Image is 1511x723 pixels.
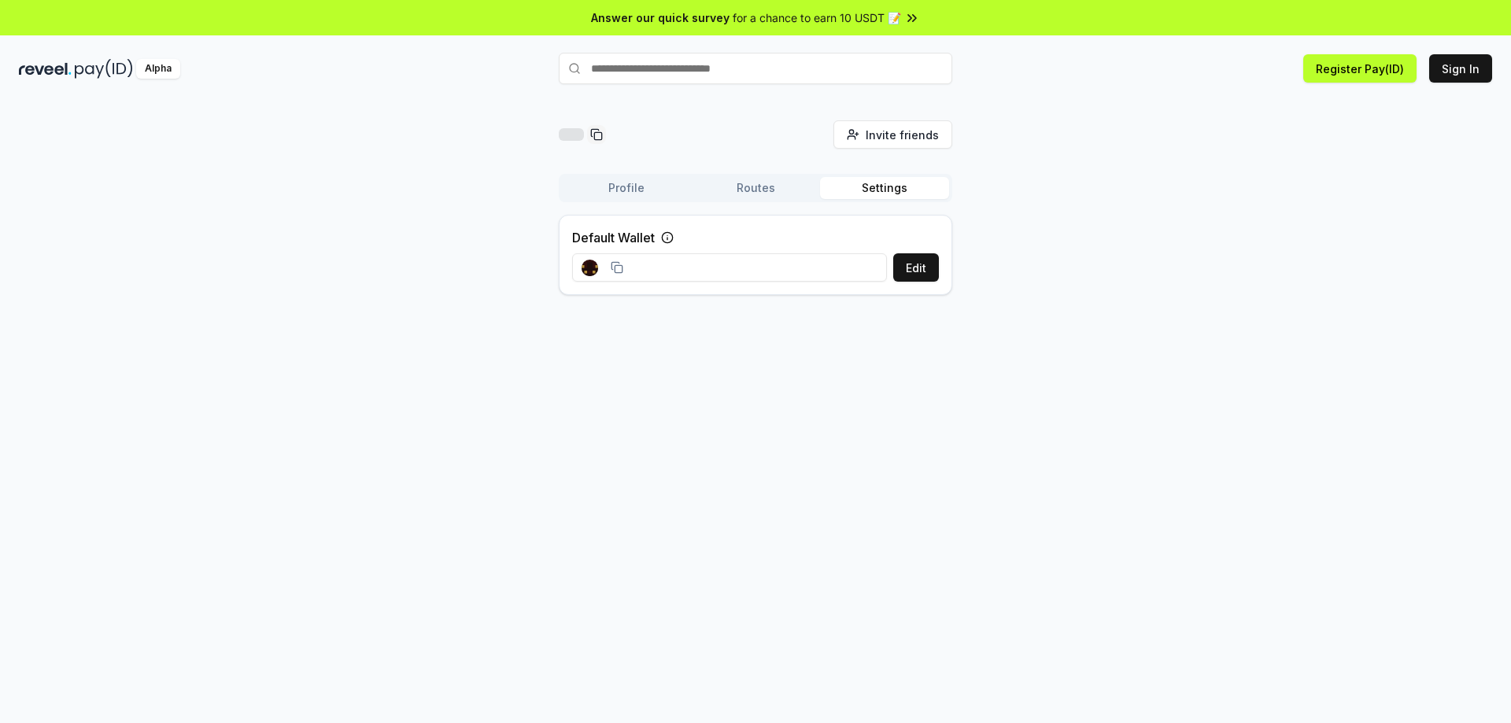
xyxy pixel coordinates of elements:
img: reveel_dark [19,59,72,79]
img: pay_id [75,59,133,79]
button: Register Pay(ID) [1303,54,1417,83]
span: for a chance to earn 10 USDT 📝 [733,9,901,26]
label: Default Wallet [572,228,655,247]
button: Invite friends [833,120,952,149]
span: Invite friends [866,127,939,143]
div: Alpha [136,59,180,79]
button: Edit [893,253,939,282]
button: Profile [562,177,691,199]
span: Answer our quick survey [591,9,730,26]
button: Sign In [1429,54,1492,83]
button: Settings [820,177,949,199]
button: Routes [691,177,820,199]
